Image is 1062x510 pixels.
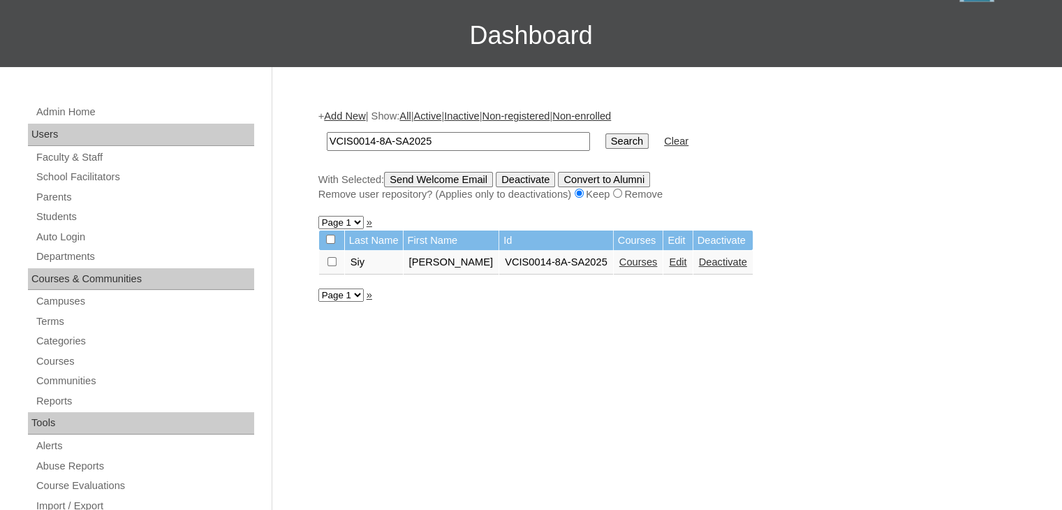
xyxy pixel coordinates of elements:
a: Categories [35,333,254,350]
a: Parents [35,189,254,206]
a: Non-enrolled [552,110,611,122]
a: Active [413,110,441,122]
a: Communities [35,372,254,390]
a: Clear [664,136,688,147]
a: Non-registered [482,110,550,122]
a: Edit [669,256,686,268]
a: Faculty & Staff [35,149,254,166]
a: Admin Home [35,103,254,121]
td: Courses [614,231,663,251]
td: Id [499,231,613,251]
div: Tools [28,412,254,435]
input: Send Welcome Email [384,172,493,187]
a: All [399,110,411,122]
td: Siy [345,251,403,275]
div: Users [28,124,254,146]
h3: Dashboard [7,4,1055,67]
a: Auto Login [35,228,254,246]
input: Search [605,133,649,149]
a: Abuse Reports [35,458,254,475]
a: Inactive [444,110,480,122]
input: Deactivate [496,172,555,187]
div: With Selected: [318,172,1010,202]
a: Departments [35,248,254,265]
a: Add New [324,110,365,122]
input: Search [327,132,590,151]
a: Students [35,208,254,226]
input: Convert to Alumni [558,172,650,187]
a: Campuses [35,293,254,310]
a: » [367,289,372,300]
a: Courses [35,353,254,370]
td: [PERSON_NAME] [404,251,499,275]
td: Deactivate [693,231,753,251]
td: Edit [663,231,692,251]
div: Remove user repository? (Applies only to deactivations) Keep Remove [318,187,1010,202]
a: School Facilitators [35,168,254,186]
a: Courses [619,256,658,268]
a: Reports [35,393,254,410]
td: VCIS0014-8A-SA2025 [499,251,613,275]
a: Alerts [35,437,254,455]
td: Last Name [345,231,403,251]
td: First Name [404,231,499,251]
div: Courses & Communities [28,268,254,291]
a: Terms [35,313,254,330]
a: Course Evaluations [35,477,254,495]
a: Deactivate [699,256,747,268]
div: + | Show: | | | | [318,109,1010,201]
a: » [367,217,372,228]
